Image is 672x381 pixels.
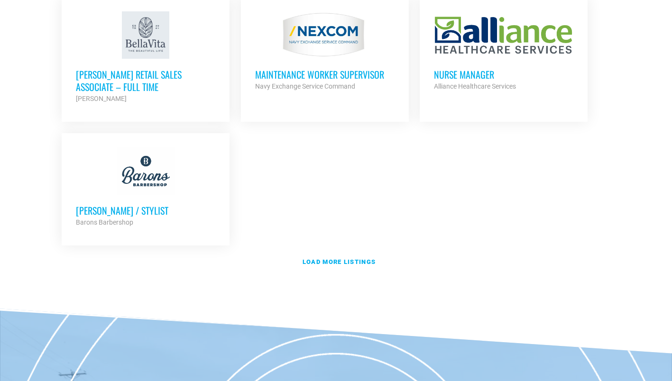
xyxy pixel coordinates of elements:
[56,251,616,273] a: Load more listings
[76,68,215,93] h3: [PERSON_NAME] Retail Sales Associate – Full Time
[303,258,376,265] strong: Load more listings
[62,133,230,242] a: [PERSON_NAME] / Stylist Barons Barbershop
[76,95,127,102] strong: [PERSON_NAME]
[255,68,395,81] h3: MAINTENANCE WORKER SUPERVISOR
[434,68,573,81] h3: Nurse Manager
[434,82,516,90] strong: Alliance Healthcare Services
[76,204,215,217] h3: [PERSON_NAME] / Stylist
[76,218,133,226] strong: Barons Barbershop
[255,82,355,90] strong: Navy Exchange Service Command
